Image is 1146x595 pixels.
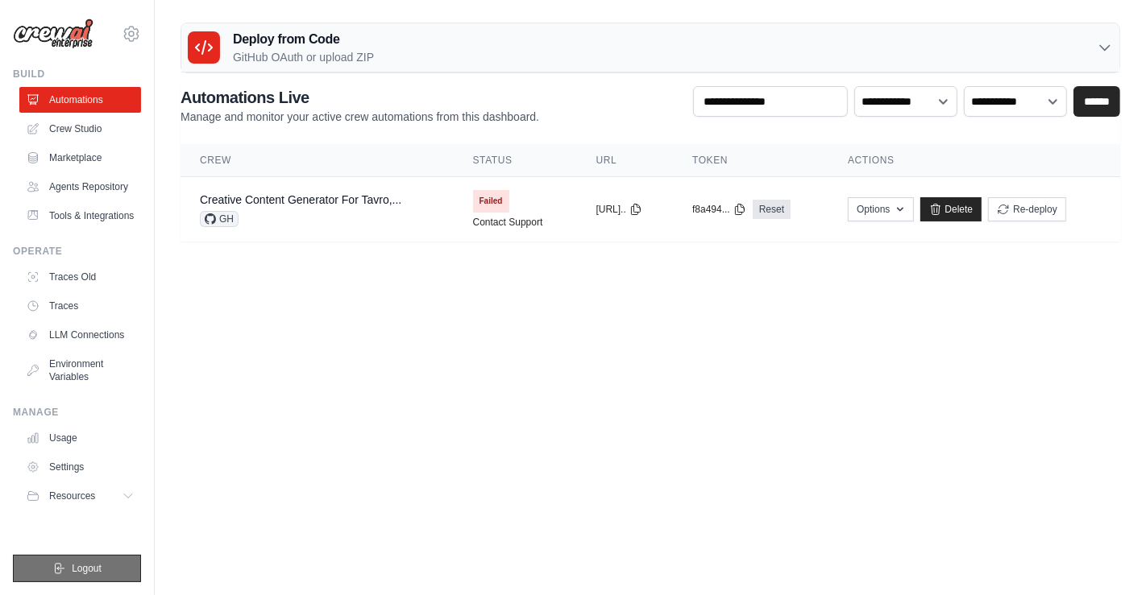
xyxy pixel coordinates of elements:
th: Crew [181,144,454,177]
h3: Deploy from Code [233,30,374,49]
a: Crew Studio [19,116,141,142]
button: Resources [19,483,141,509]
th: Actions [828,144,1120,177]
div: Build [13,68,141,81]
span: Logout [72,562,102,575]
a: Automations [19,87,141,113]
a: Traces Old [19,264,141,290]
a: Usage [19,425,141,451]
iframe: Chat Widget [1065,518,1146,595]
button: Logout [13,555,141,582]
th: Status [454,144,577,177]
button: Options [848,197,913,221]
a: Marketplace [19,145,141,171]
span: Resources [49,490,95,502]
p: GitHub OAuth or upload ZIP [233,49,374,65]
th: Token [673,144,828,177]
a: Tools & Integrations [19,203,141,229]
a: Creative Content Generator For Tavro,... [200,193,401,206]
p: Manage and monitor your active crew automations from this dashboard. [181,109,539,125]
a: Contact Support [473,216,543,229]
th: URL [577,144,674,177]
button: f8a494... [692,203,746,216]
a: Settings [19,454,141,480]
span: Failed [473,190,509,213]
div: Manage [13,406,141,419]
a: LLM Connections [19,322,141,348]
a: Traces [19,293,141,319]
div: Operate [13,245,141,258]
a: Delete [920,197,982,221]
h2: Automations Live [181,86,539,109]
a: Agents Repository [19,174,141,200]
a: Reset [753,200,791,219]
span: GH [200,211,239,227]
img: Logo [13,19,93,49]
a: Environment Variables [19,351,141,390]
button: Re-deploy [988,197,1066,221]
